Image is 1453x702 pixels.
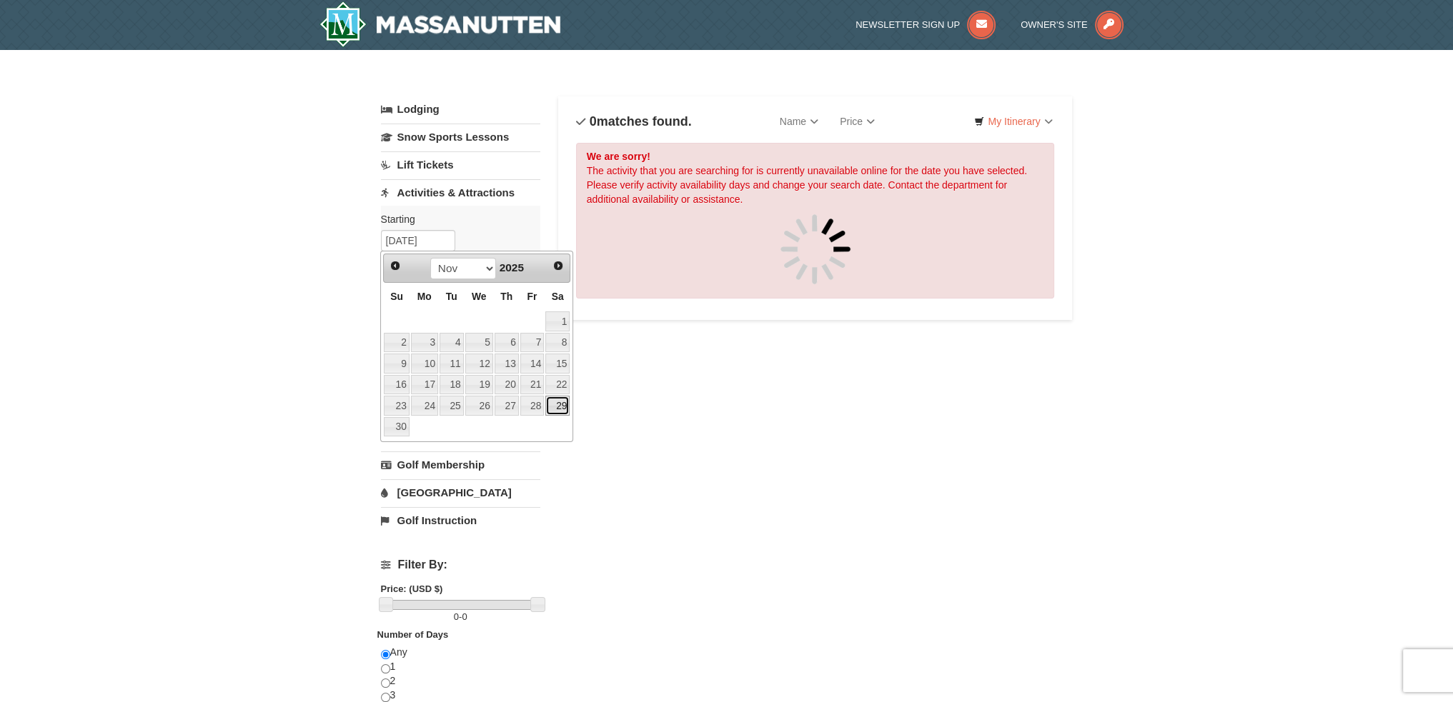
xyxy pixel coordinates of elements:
[520,353,545,373] a: 14
[411,396,438,416] a: 24
[381,583,443,594] strong: Price: (USD $)
[495,375,519,395] a: 20
[500,261,524,274] span: 2025
[381,212,530,226] label: Starting
[446,291,457,302] span: Tuesday
[440,396,464,416] a: 25
[381,507,540,533] a: Golf Instruction
[965,111,1061,132] a: My Itinerary
[769,107,829,136] a: Name
[495,396,519,416] a: 27
[465,375,493,395] a: 19
[545,333,570,353] a: 8
[587,151,650,162] strong: We are sorry!
[495,353,519,373] a: 13
[384,333,409,353] a: 2
[381,558,540,571] h4: Filter By:
[495,333,519,353] a: 6
[381,151,540,178] a: Lift Tickets
[381,96,540,122] a: Lodging
[1021,19,1088,30] span: Owner's Site
[465,333,493,353] a: 5
[440,375,464,395] a: 18
[549,256,569,276] a: Next
[411,375,438,395] a: 17
[527,291,537,302] span: Friday
[381,479,540,506] a: [GEOGRAPHIC_DATA]
[520,333,545,353] a: 7
[417,291,432,302] span: Monday
[465,396,493,416] a: 26
[381,610,540,624] label: -
[377,629,449,640] strong: Number of Days
[390,291,403,302] span: Sunday
[381,451,540,478] a: Golf Membership
[385,256,405,276] a: Prev
[454,611,459,622] span: 0
[465,353,493,373] a: 12
[1021,19,1124,30] a: Owner's Site
[545,311,570,331] a: 1
[440,353,464,373] a: 11
[590,114,597,129] span: 0
[576,143,1055,299] div: The activity that you are searching for is currently unavailable online for the date you have sel...
[545,353,570,373] a: 15
[545,375,570,395] a: 22
[440,333,464,353] a: 4
[520,396,545,416] a: 28
[552,291,564,302] span: Saturday
[552,260,564,271] span: Next
[472,291,487,302] span: Wednesday
[411,353,438,373] a: 10
[856,19,996,30] a: Newsletter Sign Up
[545,396,570,416] a: 29
[462,611,467,622] span: 0
[381,124,540,150] a: Snow Sports Lessons
[829,107,886,136] a: Price
[319,1,561,47] img: Massanutten Resort Logo
[384,417,409,437] a: 30
[780,214,851,285] img: spinner.gif
[381,179,540,206] a: Activities & Attractions
[384,375,409,395] a: 16
[319,1,561,47] a: Massanutten Resort
[390,260,401,271] span: Prev
[384,353,409,373] a: 9
[500,291,512,302] span: Thursday
[520,375,545,395] a: 21
[384,396,409,416] a: 23
[576,114,692,129] h4: matches found.
[411,333,438,353] a: 3
[856,19,960,30] span: Newsletter Sign Up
